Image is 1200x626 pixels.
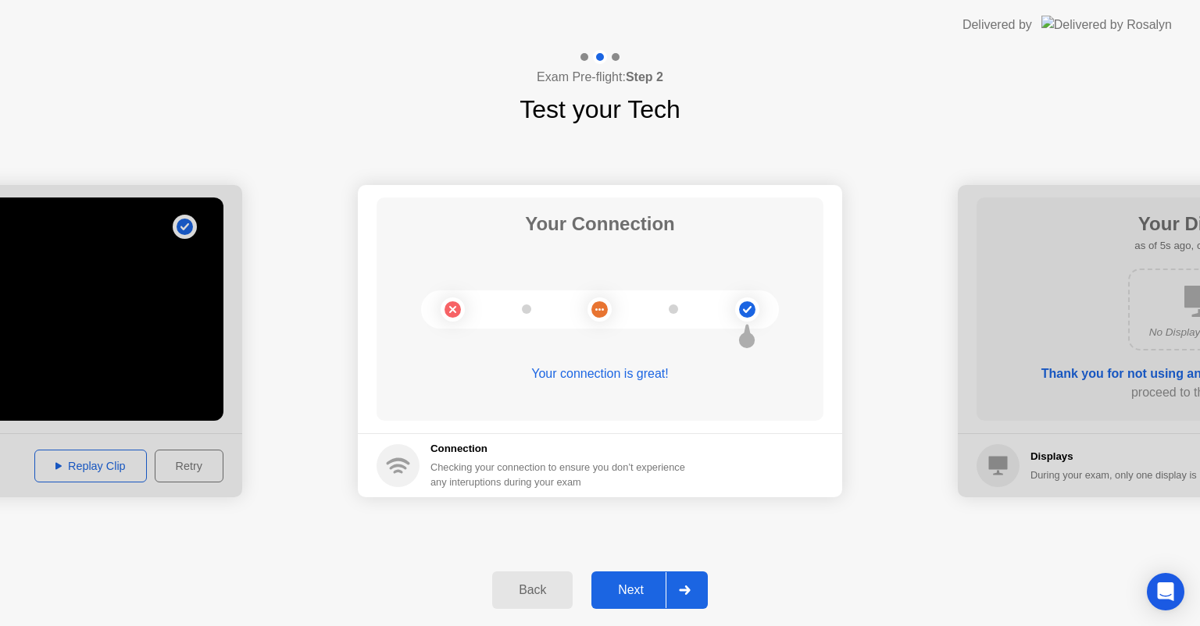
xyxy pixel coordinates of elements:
[520,91,680,128] h1: Test your Tech
[525,210,675,238] h1: Your Connection
[1147,573,1184,610] div: Open Intercom Messenger
[377,365,823,383] div: Your connection is great!
[596,583,666,597] div: Next
[626,70,663,84] b: Step 2
[1041,16,1172,34] img: Delivered by Rosalyn
[492,571,573,609] button: Back
[430,441,695,457] h5: Connection
[497,583,568,597] div: Back
[962,16,1032,34] div: Delivered by
[537,68,663,87] h4: Exam Pre-flight:
[430,460,695,489] div: Checking your connection to ensure you don’t experience any interuptions during your exam
[591,571,708,609] button: Next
